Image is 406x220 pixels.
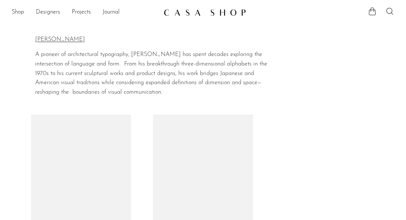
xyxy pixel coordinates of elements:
a: Shop [12,8,24,17]
ul: NEW HEADER MENU [12,6,158,19]
p: [PERSON_NAME] [35,35,279,45]
nav: Desktop navigation [12,6,158,19]
a: Designers [36,8,60,17]
a: Journal [103,8,120,17]
a: Projects [72,8,91,17]
span: A pioneer of architectural typography, [PERSON_NAME] has spent decades exploring the intersection... [35,52,267,95]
